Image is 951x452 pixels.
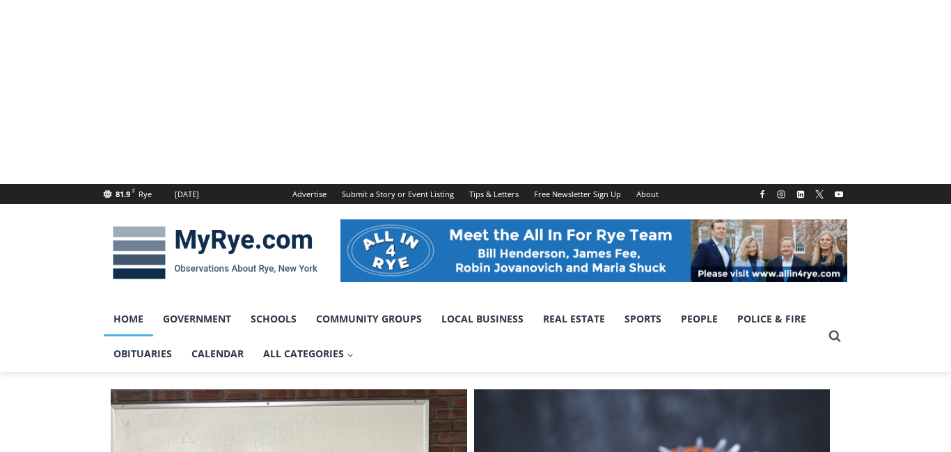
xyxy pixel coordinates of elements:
span: 81.9 [116,189,130,199]
a: People [671,302,728,336]
a: All Categories [253,336,363,371]
button: View Search Form [822,324,847,349]
a: Submit a Story or Event Listing [334,184,462,204]
a: Government [153,302,241,336]
a: Home [104,302,153,336]
a: Tips & Letters [462,184,526,204]
a: Calendar [182,336,253,371]
a: X [811,186,828,203]
div: Rye [139,188,152,201]
a: About [629,184,666,204]
div: [DATE] [175,188,199,201]
a: Schools [241,302,306,336]
a: YouTube [831,186,847,203]
a: Police & Fire [728,302,816,336]
a: Real Estate [533,302,615,336]
a: Community Groups [306,302,432,336]
img: All in for Rye [340,219,847,282]
a: Free Newsletter Sign Up [526,184,629,204]
span: F [132,187,135,194]
a: Instagram [773,186,789,203]
a: Sports [615,302,671,336]
a: Facebook [754,186,771,203]
a: Linkedin [792,186,809,203]
a: Obituaries [104,336,182,371]
span: All Categories [263,346,354,361]
nav: Primary Navigation [104,302,822,372]
nav: Secondary Navigation [285,184,666,204]
a: Local Business [432,302,533,336]
a: Advertise [285,184,334,204]
img: MyRye.com [104,217,327,289]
